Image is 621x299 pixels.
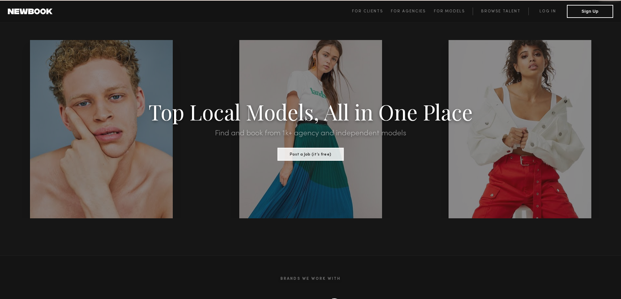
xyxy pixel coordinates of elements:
h2: Find and book from 1k+ agency and independent models [47,129,574,137]
span: For Clients [352,9,383,13]
a: Log in [528,7,567,15]
a: For Models [434,7,473,15]
button: Post a Job (it’s free) [277,148,344,161]
span: For Agencies [391,9,426,13]
a: For Agencies [391,7,434,15]
span: For Models [434,9,465,13]
a: For Clients [352,7,391,15]
a: Post a Job (it’s free) [277,150,344,157]
a: Browse Talent [473,7,528,15]
button: Sign Up [567,5,613,18]
h2: Brands We Work With [115,269,506,289]
h1: Top Local Models, All in One Place [47,102,574,122]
